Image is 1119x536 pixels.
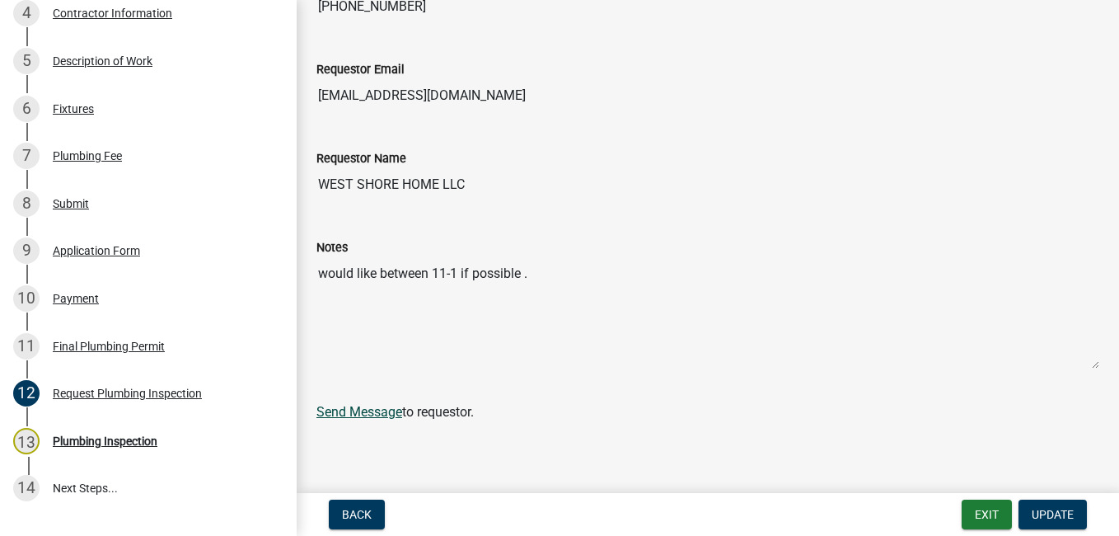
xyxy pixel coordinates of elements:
label: Notes [316,242,348,254]
div: Plumbing Fee [53,150,122,162]
div: Submit [53,198,89,209]
div: 9 [13,237,40,264]
div: Final Plumbing Permit [53,341,165,352]
button: Exit [962,500,1012,529]
div: 6 [13,96,40,122]
textarea: would like between 11-1 if possible . [316,257,1099,369]
span: Back [342,508,372,521]
div: Description of Work [53,55,152,67]
a: Send Message [316,404,402,420]
div: 8 [13,190,40,217]
button: Update [1018,500,1087,529]
label: Requestor Name [316,153,406,165]
div: 13 [13,428,40,454]
div: 11 [13,333,40,360]
div: Fixtures [53,103,94,115]
div: 12 [13,380,40,407]
div: Request Plumbing Inspection [53,388,202,399]
label: Requestor Email [316,64,405,76]
div: Application Form [53,245,140,256]
div: 7 [13,143,40,169]
div: 5 [13,48,40,74]
div: Contractor Information [53,7,172,19]
div: 14 [13,475,40,501]
div: Payment [53,293,99,304]
div: 10 [13,285,40,312]
button: Back [329,500,385,529]
span: Update [1032,508,1074,521]
div: Plumbing Inspection [53,435,157,447]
